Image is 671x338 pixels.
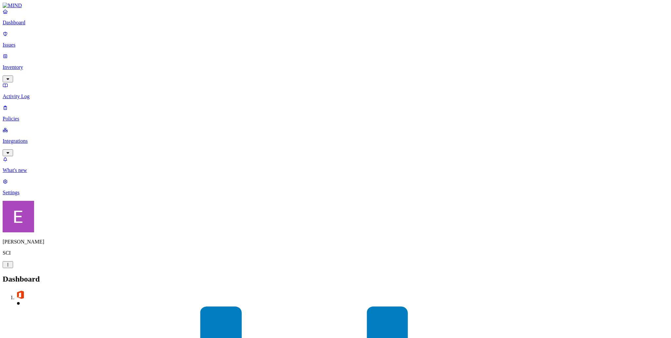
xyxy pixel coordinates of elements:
a: MIND [3,3,668,9]
a: Inventory [3,53,668,81]
p: What's new [3,167,668,173]
a: Settings [3,179,668,196]
p: Policies [3,116,668,122]
p: [PERSON_NAME] [3,239,668,245]
a: What's new [3,156,668,173]
p: SCI [3,250,668,256]
a: Activity Log [3,82,668,99]
p: Issues [3,42,668,48]
img: MIND [3,3,22,9]
p: Inventory [3,64,668,70]
h2: Dashboard [3,275,668,284]
a: Dashboard [3,9,668,26]
p: Integrations [3,138,668,144]
p: Activity Log [3,94,668,99]
a: Integrations [3,127,668,155]
p: Dashboard [3,20,668,26]
p: Settings [3,190,668,196]
a: Issues [3,31,668,48]
img: svg%3e [16,290,25,299]
a: Policies [3,105,668,122]
img: Eran Barak [3,201,34,232]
